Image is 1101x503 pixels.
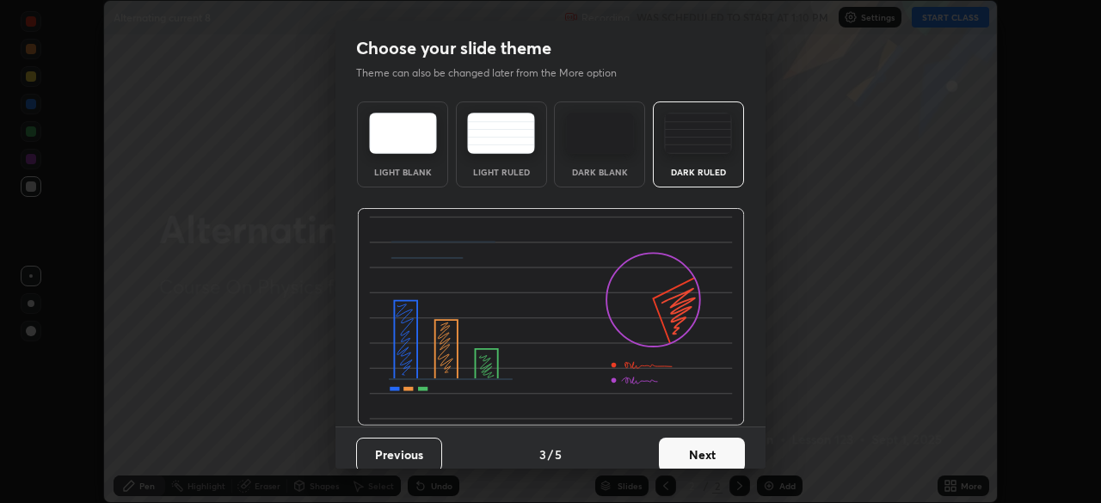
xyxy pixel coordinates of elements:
[368,168,437,176] div: Light Blank
[356,65,635,81] p: Theme can also be changed later from the More option
[356,37,551,59] h2: Choose your slide theme
[357,208,745,426] img: darkRuledThemeBanner.864f114c.svg
[566,113,634,154] img: darkTheme.f0cc69e5.svg
[548,445,553,463] h4: /
[565,168,634,176] div: Dark Blank
[659,438,745,472] button: Next
[369,113,437,154] img: lightTheme.e5ed3b09.svg
[539,445,546,463] h4: 3
[467,168,536,176] div: Light Ruled
[555,445,562,463] h4: 5
[356,438,442,472] button: Previous
[467,113,535,154] img: lightRuledTheme.5fabf969.svg
[664,113,732,154] img: darkRuledTheme.de295e13.svg
[664,168,733,176] div: Dark Ruled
